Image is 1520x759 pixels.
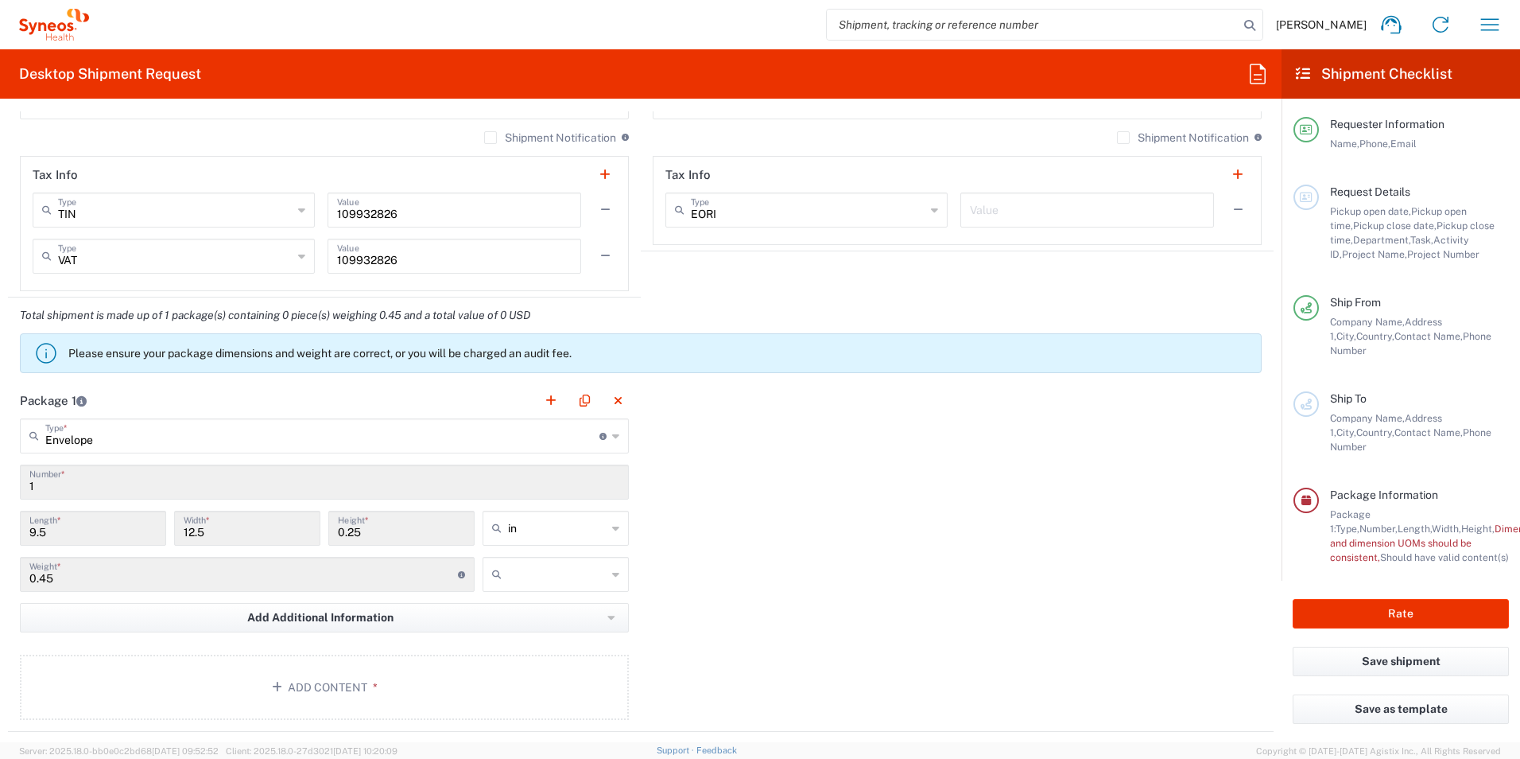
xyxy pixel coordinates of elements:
[1336,426,1356,438] span: City,
[665,167,711,183] h2: Tax Info
[1356,330,1394,342] span: Country,
[68,346,1254,360] p: Please ensure your package dimensions and weight are correct, or you will be charged an audit fee.
[33,167,78,183] h2: Tax Info
[1353,220,1437,232] span: Pickup close date,
[1356,426,1394,438] span: Country,
[1359,138,1390,150] span: Phone,
[1330,138,1359,150] span: Name,
[1390,138,1417,150] span: Email
[1256,744,1501,758] span: Copyright © [DATE]-[DATE] Agistix Inc., All Rights Reserved
[1330,316,1405,328] span: Company Name,
[1296,64,1452,84] h2: Shipment Checklist
[20,655,629,720] button: Add Content*
[1398,523,1432,535] span: Length,
[20,603,629,632] button: Add Additional Information
[1353,234,1410,246] span: Department,
[1461,523,1495,535] span: Height,
[1342,248,1407,260] span: Project Name,
[1410,234,1433,246] span: Task,
[1407,248,1479,260] span: Project Number
[1117,131,1249,144] label: Shipment Notification
[1394,330,1463,342] span: Contact Name,
[1336,330,1356,342] span: City,
[1330,392,1367,405] span: Ship To
[1293,695,1509,724] button: Save as template
[1276,18,1367,32] span: [PERSON_NAME]
[827,10,1239,40] input: Shipment, tracking or reference number
[1330,118,1444,130] span: Requester Information
[226,746,397,756] span: Client: 2025.18.0-27d3021
[657,745,696,755] a: Support
[19,64,201,84] h2: Desktop Shipment Request
[1293,647,1509,676] button: Save shipment
[1330,296,1381,309] span: Ship From
[1394,426,1463,438] span: Contact Name,
[1380,551,1509,563] span: Should have valid content(s)
[8,309,542,321] em: Total shipment is made up of 1 package(s) containing 0 piece(s) weighing 0.45 and a total value o...
[20,393,87,409] h2: Package 1
[152,746,219,756] span: [DATE] 09:52:52
[696,745,737,755] a: Feedback
[1330,508,1371,535] span: Package 1:
[1330,185,1410,198] span: Request Details
[1336,523,1359,535] span: Type,
[333,746,397,756] span: [DATE] 10:20:09
[1293,599,1509,629] button: Rate
[1330,488,1438,501] span: Package Information
[19,746,219,756] span: Server: 2025.18.0-bb0e0c2bd68
[1330,412,1405,424] span: Company Name,
[1330,205,1411,217] span: Pickup open date,
[1432,523,1461,535] span: Width,
[1359,523,1398,535] span: Number,
[484,131,616,144] label: Shipment Notification
[247,610,394,625] span: Add Additional Information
